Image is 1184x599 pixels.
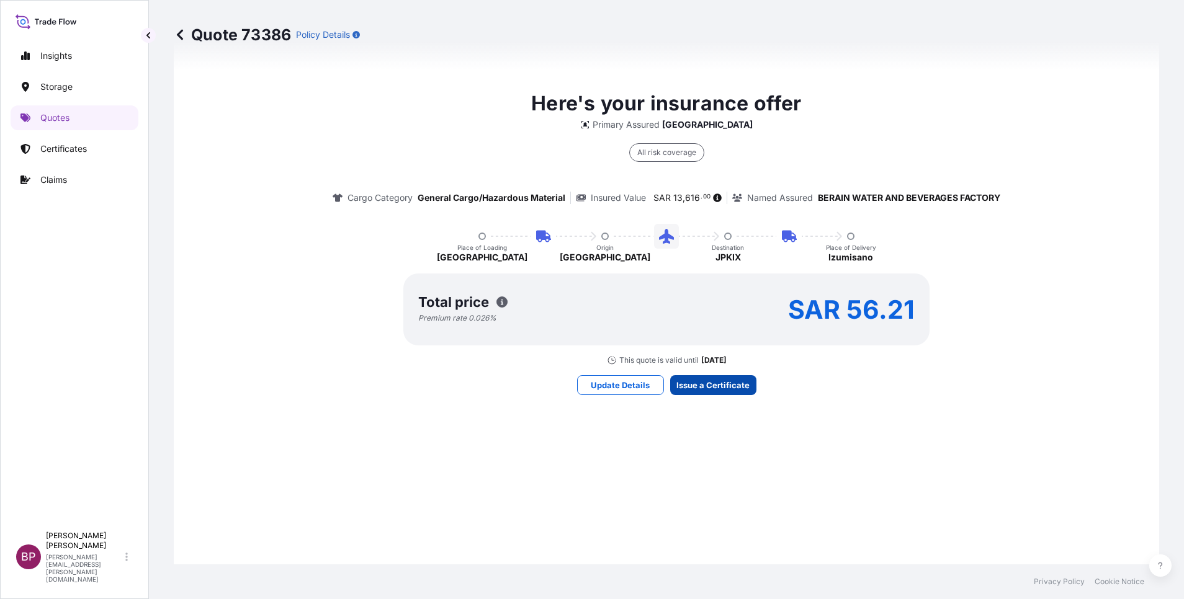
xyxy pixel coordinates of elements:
[818,192,1000,204] p: BERAIN WATER AND BEVERAGES FACTORY
[1095,577,1144,587] a: Cookie Notice
[788,299,915,319] p: SAR 56.21
[596,244,614,251] p: Origin
[46,553,123,583] p: [PERSON_NAME][EMAIL_ADDRESS][PERSON_NAME][DOMAIN_NAME]
[457,244,507,251] p: Place of Loading
[531,89,801,118] p: Here's your insurance offer
[683,193,685,202] span: ,
[40,81,73,93] p: Storage
[619,355,699,365] p: This quote is valid until
[40,50,72,62] p: Insights
[662,118,753,131] p: [GEOGRAPHIC_DATA]
[701,195,702,199] span: .
[560,251,650,264] p: [GEOGRAPHIC_DATA]
[46,531,123,551] p: [PERSON_NAME] [PERSON_NAME]
[701,355,727,365] p: [DATE]
[11,136,138,161] a: Certificates
[348,192,413,204] p: Cargo Category
[593,118,660,131] p: Primary Assured
[670,375,756,395] button: Issue a Certificate
[629,143,704,162] div: All risk coverage
[296,29,350,41] p: Policy Details
[653,193,671,202] span: SAR
[591,379,650,391] p: Update Details
[673,193,683,202] span: 13
[418,296,489,308] p: Total price
[712,244,744,251] p: Destination
[11,43,138,68] a: Insights
[40,174,67,186] p: Claims
[418,313,496,323] p: Premium rate 0.026 %
[685,193,700,202] span: 616
[703,195,711,199] span: 00
[21,551,36,563] span: BP
[676,379,750,391] p: Issue a Certificate
[828,251,873,264] p: Izumisano
[40,112,70,124] p: Quotes
[418,192,565,204] p: General Cargo/Hazardous Material
[11,74,138,99] a: Storage
[437,251,527,264] p: [GEOGRAPHIC_DATA]
[747,192,813,204] p: Named Assured
[591,192,646,204] p: Insured Value
[1034,577,1085,587] a: Privacy Policy
[715,251,741,264] p: JPKIX
[11,105,138,130] a: Quotes
[11,167,138,192] a: Claims
[826,244,876,251] p: Place of Delivery
[40,143,87,155] p: Certificates
[174,25,291,45] p: Quote 73386
[577,375,664,395] button: Update Details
